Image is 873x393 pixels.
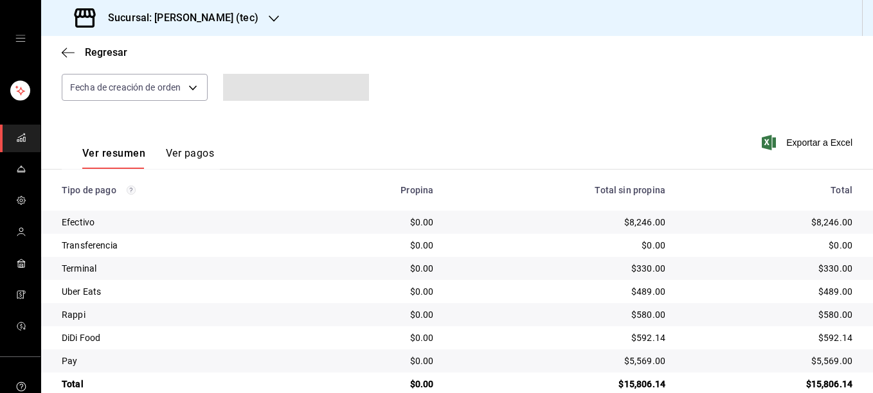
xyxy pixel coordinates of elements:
div: $0.00 [318,285,434,298]
div: Uber Eats [62,285,298,298]
div: $592.14 [686,331,852,344]
div: Rappi [62,308,298,321]
div: Transferencia [62,239,298,252]
div: navigation tabs [82,147,214,169]
div: $0.00 [454,239,665,252]
div: $8,246.00 [686,216,852,229]
div: Efectivo [62,216,298,229]
span: Fecha de creación de orden [70,81,181,94]
h3: Sucursal: [PERSON_NAME] (tec) [98,10,258,26]
div: $580.00 [454,308,665,321]
div: Total [686,185,852,195]
div: Tipo de pago [62,185,298,195]
div: $5,569.00 [686,354,852,367]
div: DiDi Food [62,331,298,344]
svg: Los pagos realizados con Pay y otras terminales son montos brutos. [127,186,136,195]
div: $0.00 [318,308,434,321]
div: $0.00 [318,262,434,275]
div: $489.00 [686,285,852,298]
div: Terminal [62,262,298,275]
div: $489.00 [454,285,665,298]
button: open drawer [15,33,26,44]
div: $0.00 [318,239,434,252]
span: Regresar [85,46,127,58]
button: Regresar [62,46,127,58]
button: Exportar a Excel [764,135,852,150]
div: Propina [318,185,434,195]
div: $0.00 [686,239,852,252]
button: Ver pagos [166,147,214,169]
div: $15,806.14 [454,378,665,390]
div: $0.00 [318,331,434,344]
div: $5,569.00 [454,354,665,367]
div: Total [62,378,298,390]
div: $0.00 [318,216,434,229]
div: $592.14 [454,331,665,344]
div: $580.00 [686,308,852,321]
div: $330.00 [454,262,665,275]
div: $0.00 [318,378,434,390]
div: $15,806.14 [686,378,852,390]
div: Pay [62,354,298,367]
div: $330.00 [686,262,852,275]
div: $0.00 [318,354,434,367]
div: $8,246.00 [454,216,665,229]
button: Ver resumen [82,147,145,169]
div: Total sin propina [454,185,665,195]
